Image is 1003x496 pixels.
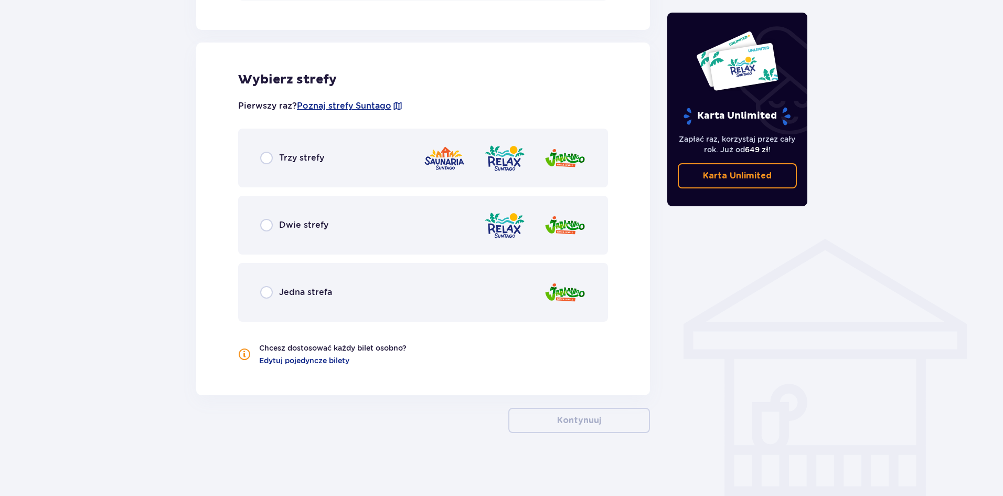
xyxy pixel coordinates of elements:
p: Chcesz dostosować każdy bilet osobno? [259,343,407,353]
a: Poznaj strefy Suntago [297,100,391,112]
p: Zapłać raz, korzystaj przez cały rok. Już od ! [678,134,797,155]
img: Dwie karty całoroczne do Suntago z napisem 'UNLIMITED RELAX', na białym tle z tropikalnymi liśćmi... [696,30,779,91]
img: Jamango [544,278,586,308]
img: Jamango [544,210,586,240]
p: Kontynuuj [557,415,601,426]
h2: Wybierz strefy [238,72,608,88]
p: Karta Unlimited [682,107,792,125]
span: Dwie strefy [279,219,328,231]
a: Edytuj pojedyncze bilety [259,355,349,366]
img: Relax [484,210,526,240]
img: Relax [484,143,526,173]
p: Karta Unlimited [703,170,772,182]
img: Saunaria [423,143,465,173]
img: Jamango [544,143,586,173]
span: Jedna strefa [279,287,332,298]
p: Pierwszy raz? [238,100,403,112]
button: Kontynuuj [508,408,650,433]
span: 649 zł [745,145,769,154]
a: Karta Unlimited [678,163,797,188]
span: Trzy strefy [279,152,324,164]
